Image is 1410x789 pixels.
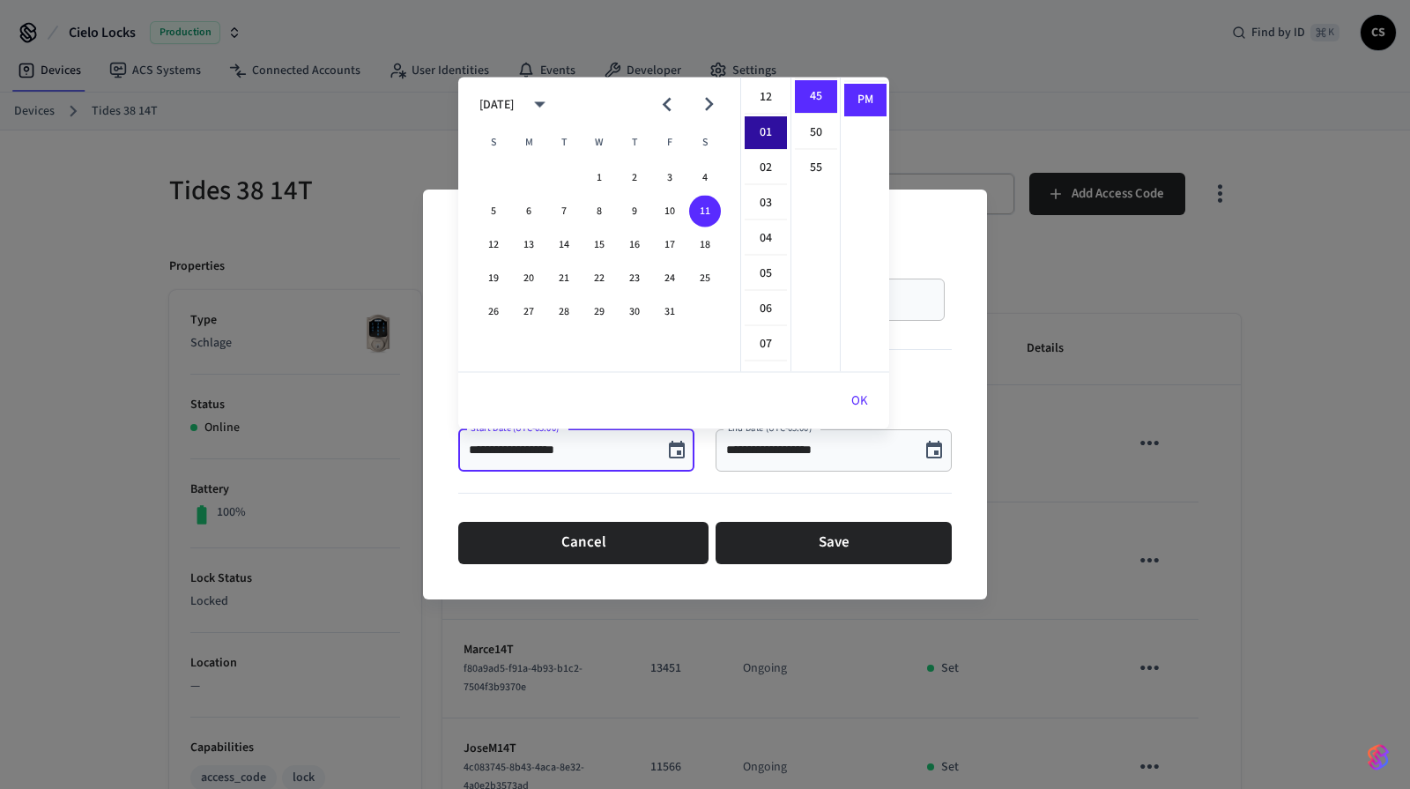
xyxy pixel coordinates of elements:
button: 30 [619,296,650,328]
span: Thursday [619,125,650,160]
button: 26 [478,296,509,328]
span: Sunday [478,125,509,160]
button: 12 [478,229,509,261]
button: 27 [513,296,545,328]
li: 12 hours [745,81,787,115]
li: 4 hours [745,222,787,256]
button: 23 [619,263,650,294]
button: 6 [513,196,545,227]
button: 1 [583,162,615,194]
li: 7 hours [745,328,787,361]
label: Start Date (UTC-05:00) [471,421,563,435]
label: End Date (UTC-05:00) [728,421,816,435]
ul: Select minutes [790,78,840,372]
button: Choose date, selected date is Oct 14, 2025 [916,433,952,468]
li: 2 hours [745,152,787,185]
ul: Select meridiem [840,78,889,372]
button: 5 [478,196,509,227]
div: [DATE] [479,95,514,114]
button: 31 [654,296,686,328]
button: 14 [548,229,580,261]
li: 55 minutes [795,152,837,184]
button: 20 [513,263,545,294]
button: Choose date, selected date is Oct 11, 2025 [659,433,694,468]
button: 3 [654,162,686,194]
button: calendar view is open, switch to year view [519,84,560,125]
button: 15 [583,229,615,261]
li: 45 minutes [795,81,837,115]
li: PM [844,84,887,116]
li: 1 hours [745,116,787,150]
button: Save [716,522,952,564]
button: 16 [619,229,650,261]
li: 6 hours [745,293,787,326]
button: 17 [654,229,686,261]
li: 3 hours [745,187,787,220]
span: Tuesday [548,125,580,160]
button: 7 [548,196,580,227]
button: 10 [654,196,686,227]
button: 24 [654,263,686,294]
li: 50 minutes [795,116,837,150]
ul: Select hours [741,78,790,372]
button: Previous month [646,84,687,125]
button: 13 [513,229,545,261]
button: OK [830,380,889,422]
span: Monday [513,125,545,160]
button: 8 [583,196,615,227]
button: Cancel [458,522,709,564]
button: 22 [583,263,615,294]
li: 5 hours [745,257,787,291]
button: 2 [619,162,650,194]
button: Next month [688,84,730,125]
button: 11 [689,196,721,227]
button: 28 [548,296,580,328]
span: Wednesday [583,125,615,160]
button: 4 [689,162,721,194]
button: 21 [548,263,580,294]
button: 19 [478,263,509,294]
span: Friday [654,125,686,160]
li: 8 hours [745,363,787,397]
button: 25 [689,263,721,294]
button: 29 [583,296,615,328]
button: 18 [689,229,721,261]
span: Saturday [689,125,721,160]
button: 9 [619,196,650,227]
img: SeamLogoGradient.69752ec5.svg [1368,743,1389,771]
